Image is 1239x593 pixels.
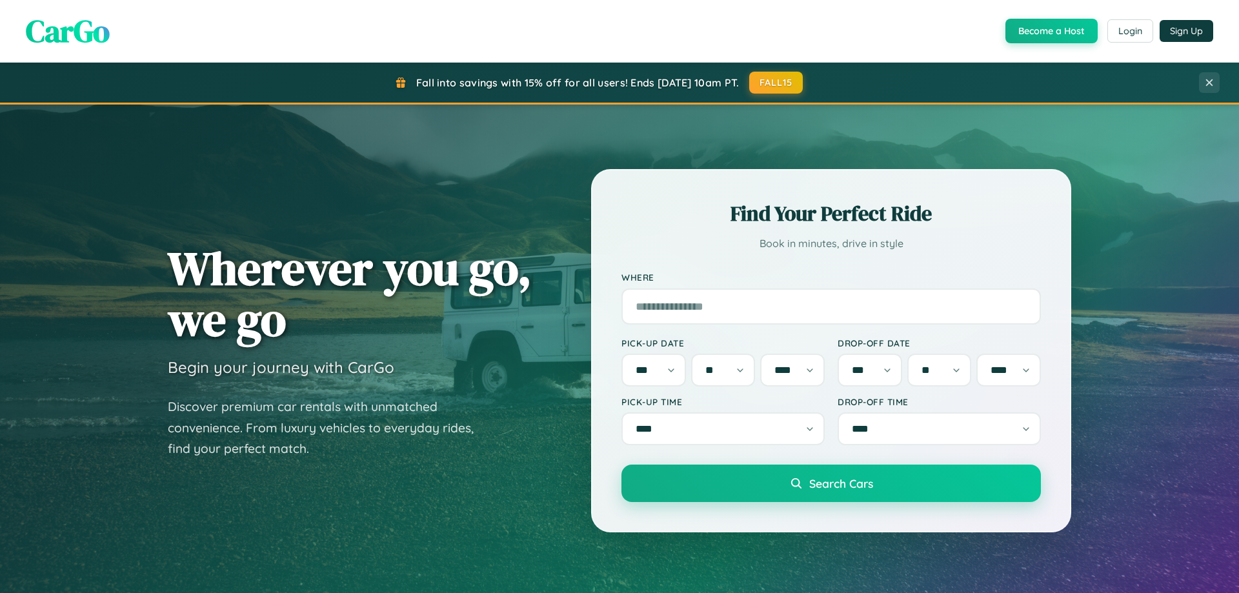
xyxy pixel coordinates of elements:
p: Book in minutes, drive in style [621,234,1041,253]
button: Login [1107,19,1153,43]
label: Drop-off Time [838,396,1041,407]
label: Pick-up Date [621,337,825,348]
label: Pick-up Time [621,396,825,407]
label: Where [621,272,1041,283]
button: Become a Host [1005,19,1098,43]
span: Fall into savings with 15% off for all users! Ends [DATE] 10am PT. [416,76,740,89]
h1: Wherever you go, we go [168,243,532,345]
p: Discover premium car rentals with unmatched convenience. From luxury vehicles to everyday rides, ... [168,396,490,459]
span: Search Cars [809,476,873,490]
h2: Find Your Perfect Ride [621,199,1041,228]
label: Drop-off Date [838,337,1041,348]
button: Sign Up [1160,20,1213,42]
button: Search Cars [621,465,1041,502]
span: CarGo [26,10,110,52]
button: FALL15 [749,72,803,94]
h3: Begin your journey with CarGo [168,357,394,377]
